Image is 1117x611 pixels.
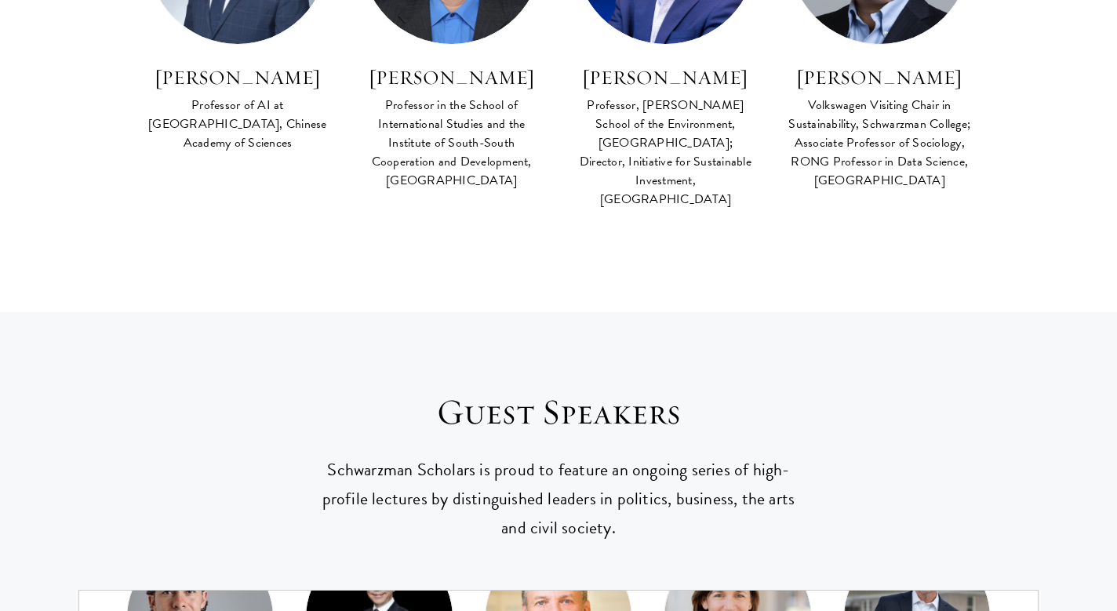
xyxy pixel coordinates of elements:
div: Professor, [PERSON_NAME] School of the Environment, [GEOGRAPHIC_DATA]; Director, Initiative for S... [574,96,757,209]
div: Professor of AI at [GEOGRAPHIC_DATA], Chinese Academy of Sciences [147,96,329,152]
h3: [PERSON_NAME] [147,64,329,91]
h3: [PERSON_NAME] [360,64,543,91]
div: Volkswagen Visiting Chair in Sustainability, Schwarzman College; Associate Professor of Sociology... [788,96,971,190]
h3: [PERSON_NAME] [574,64,757,91]
div: Professor in the School of International Studies and the Institute of South-South Cooperation and... [360,96,543,190]
h3: [PERSON_NAME] [788,64,971,91]
h3: Guest Speakers [311,391,806,435]
p: Schwarzman Scholars is proud to feature an ongoing series of high-profile lectures by distinguish... [311,456,806,543]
